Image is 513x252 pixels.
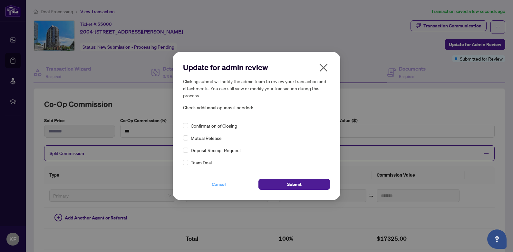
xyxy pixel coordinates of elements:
[191,159,212,166] span: Team Deal
[487,229,507,249] button: Open asap
[287,179,302,189] span: Submit
[318,63,329,73] span: close
[183,179,255,190] button: Cancel
[191,147,241,154] span: Deposit Receipt Request
[191,122,237,129] span: Confirmation of Closing
[183,62,330,73] h2: Update for admin review
[183,104,330,111] span: Check additional options if needed:
[258,179,330,190] button: Submit
[212,179,226,189] span: Cancel
[191,134,222,141] span: Mutual Release
[183,78,330,99] h5: Clicking submit will notify the admin team to review your transaction and attachments. You can st...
